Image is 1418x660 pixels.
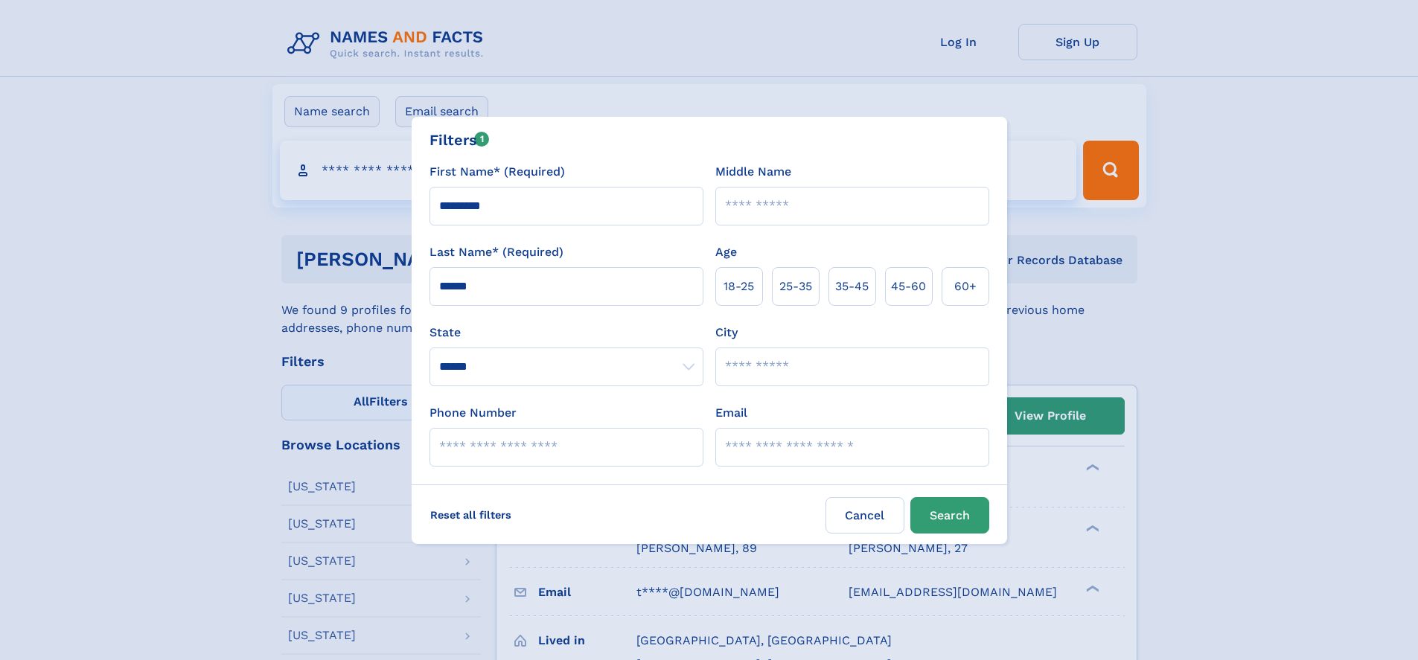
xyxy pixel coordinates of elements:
[429,163,565,181] label: First Name* (Required)
[715,243,737,261] label: Age
[910,497,989,534] button: Search
[421,497,521,533] label: Reset all filters
[779,278,812,295] span: 25‑35
[835,278,869,295] span: 35‑45
[429,324,703,342] label: State
[825,497,904,534] label: Cancel
[724,278,754,295] span: 18‑25
[715,163,791,181] label: Middle Name
[715,404,747,422] label: Email
[954,278,977,295] span: 60+
[891,278,926,295] span: 45‑60
[429,129,490,151] div: Filters
[429,243,563,261] label: Last Name* (Required)
[429,404,517,422] label: Phone Number
[715,324,738,342] label: City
